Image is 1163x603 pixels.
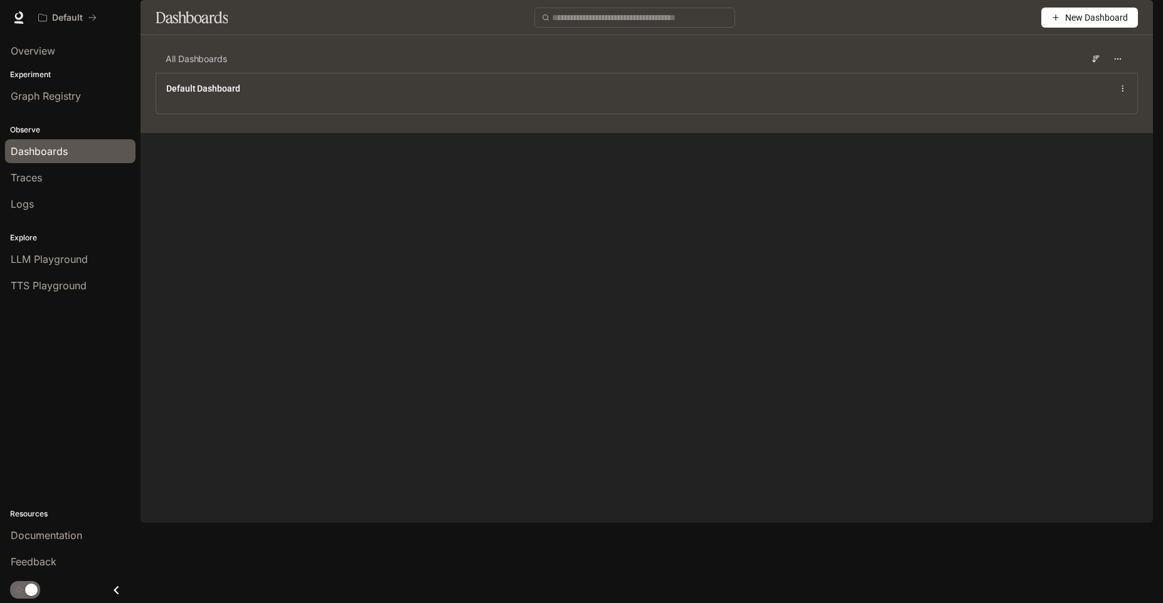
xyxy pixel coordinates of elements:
[33,5,102,30] button: All workspaces
[156,5,228,30] h1: Dashboards
[1065,11,1128,24] span: New Dashboard
[166,82,240,95] a: Default Dashboard
[1041,8,1138,28] button: New Dashboard
[52,13,83,23] p: Default
[166,53,227,65] span: All Dashboards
